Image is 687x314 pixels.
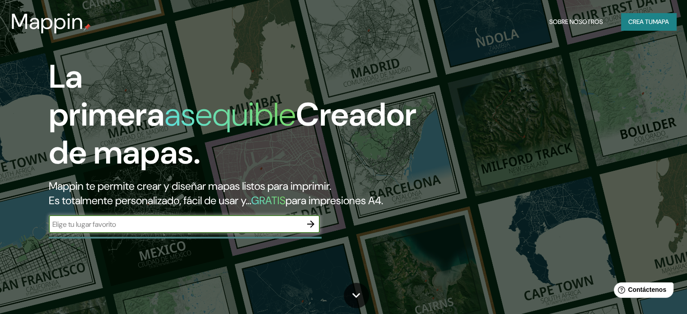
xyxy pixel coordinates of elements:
[164,94,296,136] font: asequible
[546,13,607,30] button: Sobre nosotros
[84,23,91,31] img: pin de mapeo
[653,18,669,26] font: mapa
[49,94,416,173] font: Creador de mapas.
[49,56,164,136] font: La primera
[49,219,302,230] input: Elige tu lugar favorito
[607,279,677,304] iframe: Lanzador de widgets de ayuda
[49,179,331,193] font: Mappin te permite crear y diseñar mapas listos para imprimir.
[628,18,653,26] font: Crea tu
[285,193,383,207] font: para impresiones A4.
[49,193,251,207] font: Es totalmente personalizado, fácil de usar y...
[621,13,676,30] button: Crea tumapa
[549,18,603,26] font: Sobre nosotros
[11,7,84,36] font: Mappin
[251,193,285,207] font: GRATIS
